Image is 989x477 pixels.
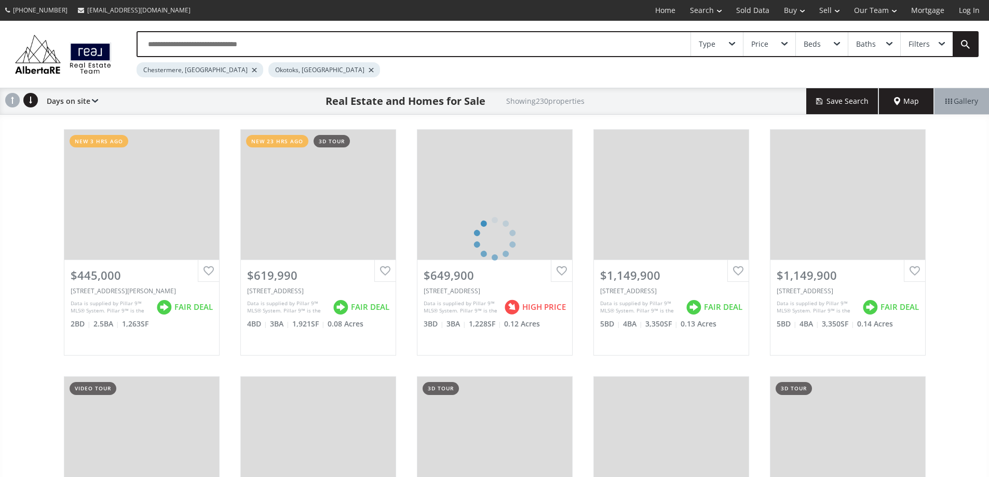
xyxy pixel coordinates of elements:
[751,40,768,48] div: Price
[856,40,876,48] div: Baths
[804,40,821,48] div: Beds
[42,88,98,114] div: Days on site
[894,96,919,106] span: Map
[699,40,715,48] div: Type
[87,6,191,15] span: [EMAIL_ADDRESS][DOMAIN_NAME]
[806,88,879,114] button: Save Search
[268,62,380,77] div: Okotoks, [GEOGRAPHIC_DATA]
[326,94,485,108] h1: Real Estate and Homes for Sale
[506,97,585,105] h2: Showing 230 properties
[10,32,116,76] img: Logo
[137,62,263,77] div: Chestermere, [GEOGRAPHIC_DATA]
[13,6,67,15] span: [PHONE_NUMBER]
[909,40,930,48] div: Filters
[879,88,934,114] div: Map
[945,96,978,106] span: Gallery
[934,88,989,114] div: Gallery
[73,1,196,20] a: [EMAIL_ADDRESS][DOMAIN_NAME]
